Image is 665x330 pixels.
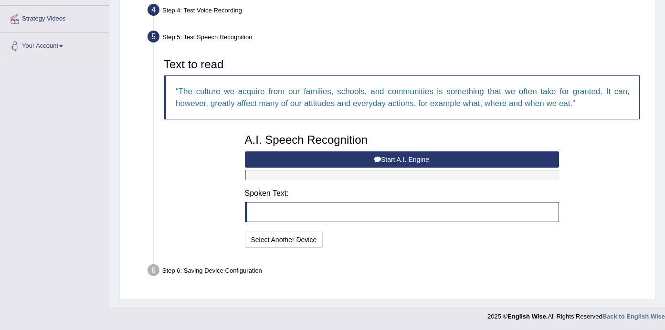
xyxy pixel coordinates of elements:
a: Strategy Videos [0,6,109,30]
div: 2025 © All Rights Reserved [487,307,665,321]
a: Your Account [0,33,109,57]
button: Start A.I. Engine [245,151,559,168]
h3: A.I. Speech Recognition [245,134,559,146]
div: Step 4: Test Voice Recording [143,1,651,22]
q: The culture we acquire from our families, schools, and communities is something that we often tak... [176,87,630,108]
button: Select Another Device [245,232,323,248]
h4: Spoken Text: [245,189,559,198]
div: Step 5: Test Speech Recognition [143,28,651,49]
div: Step 6: Saving Device Configuration [143,261,651,282]
a: Back to English Wise [602,313,665,320]
h3: Text to read [164,58,640,71]
strong: English Wise. [507,313,548,320]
